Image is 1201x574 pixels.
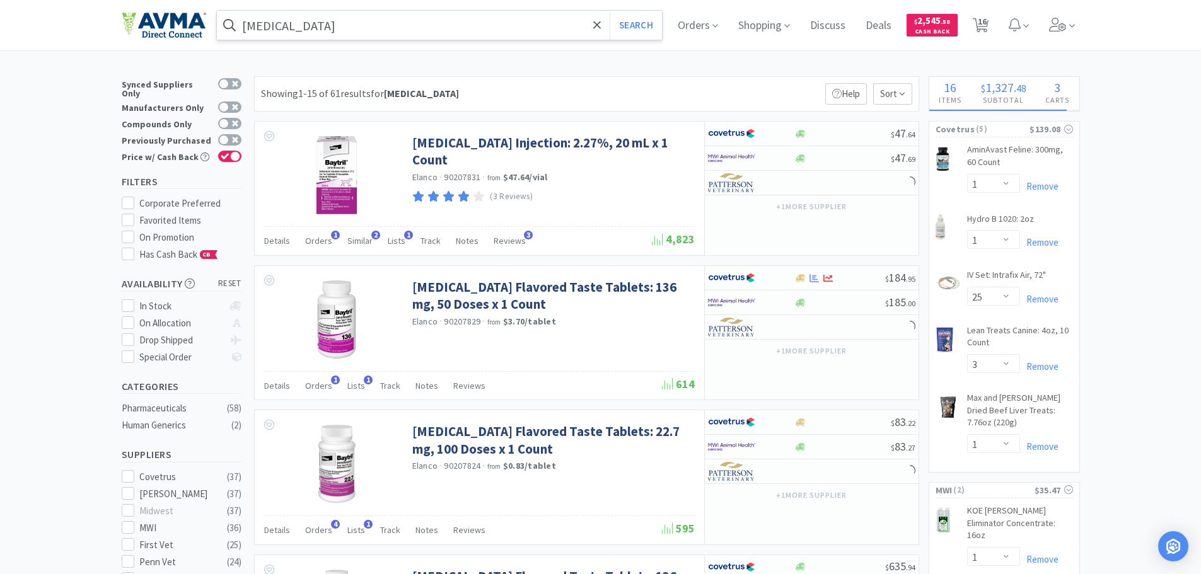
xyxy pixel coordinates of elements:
[227,503,241,519] div: ( 37 )
[1020,180,1059,192] a: Remove
[380,380,400,391] span: Track
[415,380,438,391] span: Notes
[296,134,378,216] img: 434eaf9944f2498b95c28fa91e14a934_416222.jpeg
[967,144,1073,173] a: AminAvast Feline: 300mg, 60 Count
[439,316,442,327] span: ·
[770,342,852,360] button: +1more supplier
[906,299,915,308] span: . 00
[217,11,663,40] input: Search by item, sku, manufacturer, ingredient, size...
[891,443,895,452] span: $
[139,469,218,485] div: Covetrus
[412,134,692,169] a: [MEDICAL_DATA] Injection: 2.27%, 20 mL x 1 Count
[936,214,946,239] img: 73e0b3a9074d4765bb4ced10fb0f695e_27059.png
[1020,440,1059,452] a: Remove
[122,118,212,129] div: Compounds Only
[412,278,692,313] a: [MEDICAL_DATA] Flavored Taste Tablets: 136 mg, 50 Doses x 1 Count
[364,376,373,384] span: 1
[662,521,695,536] span: 595
[122,277,241,291] h5: Availability
[139,196,241,211] div: Corporate Preferred
[906,418,915,428] span: . 22
[906,563,915,572] span: . 94
[122,401,224,416] div: Pharmaceuticals
[139,503,218,519] div: Midwest
[885,563,889,572] span: $
[122,418,224,433] div: Human Generics
[364,520,373,529] span: 1
[967,505,1073,547] a: KOE [PERSON_NAME] Eliminator Concentrate: 16oz
[456,235,479,246] span: Notes
[708,149,755,168] img: f6b2451649754179b5b4e0c70c3f7cb0_2.png
[487,462,501,471] span: from
[371,87,459,100] span: for
[891,439,915,454] span: 83
[891,418,895,428] span: $
[305,235,332,246] span: Orders
[662,377,695,391] span: 614
[487,173,501,182] span: from
[305,524,332,536] span: Orders
[227,469,241,485] div: ( 37 )
[936,146,950,171] img: dec5747cad6042789471a68aa383658f_37283.png
[482,316,485,327] span: ·
[708,462,755,481] img: f5e969b455434c6296c6d81ef179fa71_3.png
[412,423,692,457] a: [MEDICAL_DATA] Flavored Taste Tablets: 22.7 mg, 100 Doses x 1 Count
[122,12,206,38] img: e4e33dab9f054f5782a47901c742baa9_102.png
[906,443,915,452] span: . 27
[968,21,994,33] a: 16
[967,213,1034,231] a: Hydro B 1020: 2oz
[885,299,889,308] span: $
[453,524,485,536] span: Reviews
[231,418,241,433] div: ( 2 )
[139,213,241,228] div: Favorited Items
[891,154,895,164] span: $
[482,460,485,471] span: ·
[139,486,218,502] div: [PERSON_NAME]
[122,101,212,112] div: Manufacturers Only
[1016,82,1026,95] span: 48
[487,318,501,326] span: from
[971,94,1036,106] h4: Subtotal
[139,230,241,245] div: On Promotion
[1054,79,1060,95] span: 3
[331,520,340,529] span: 4
[412,460,438,471] a: Elanco
[261,86,459,102] div: Showing 1-15 of 61 results
[384,87,459,100] strong: [MEDICAL_DATA]
[981,82,985,95] span: $
[264,380,290,391] span: Details
[936,270,961,296] img: b8be99f666a747eeaecdf5c6f8ac2911_27532.png
[503,171,548,183] strong: $47.64 / vial
[122,134,212,145] div: Previously Purchased
[914,14,950,26] span: 2,545
[944,79,956,95] span: 16
[227,486,241,502] div: ( 37 )
[825,83,867,105] p: Help
[453,380,485,391] span: Reviews
[873,83,912,105] span: Sort
[967,392,1073,434] a: Max and [PERSON_NAME] Dried Beef Liver Treats: 7.76oz (220g)
[906,130,915,139] span: . 64
[412,316,438,327] a: Elanco
[1036,94,1079,106] h4: Carts
[482,171,485,183] span: ·
[380,524,400,536] span: Track
[985,79,1014,95] span: 1,327
[227,520,241,536] div: ( 36 )
[891,415,915,429] span: 83
[805,20,850,32] a: Discuss
[891,151,915,165] span: 47
[708,268,755,287] img: 77fca1acd8b6420a9015268ca798ef17_1.png
[906,274,915,284] span: . 95
[770,198,852,215] button: +1more supplier
[218,277,241,290] span: reset
[139,333,223,348] div: Drop Shipped
[331,231,340,239] span: 1
[1158,531,1188,561] div: Open Intercom Messenger
[439,460,442,471] span: ·
[444,316,480,327] span: 90207829
[936,483,953,497] span: MWI
[1020,293,1059,305] a: Remove
[708,124,755,143] img: 77fca1acd8b6420a9015268ca798ef17_1.png
[264,524,290,536] span: Details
